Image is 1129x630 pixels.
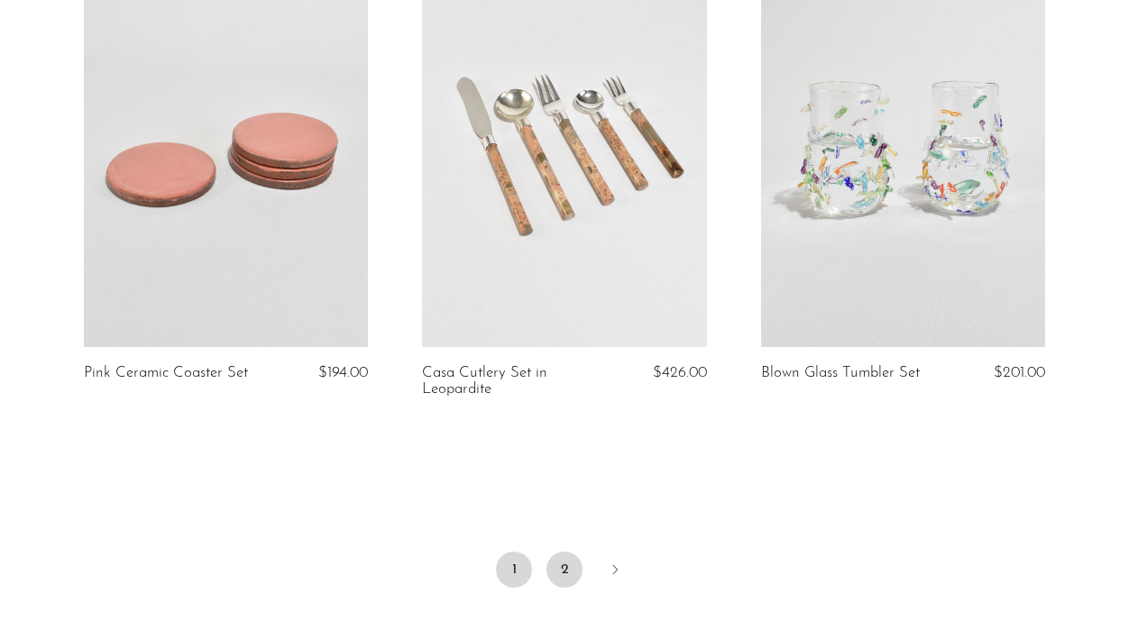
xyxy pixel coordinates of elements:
[653,365,707,380] span: $426.00
[496,552,532,588] span: 1
[84,365,248,381] a: Pink Ceramic Coaster Set
[994,365,1045,380] span: $201.00
[761,365,920,381] a: Blown Glass Tumbler Set
[597,552,633,591] a: Next
[546,552,583,588] a: 2
[422,365,610,398] a: Casa Cutlery Set in Leopardite
[318,365,368,380] span: $194.00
